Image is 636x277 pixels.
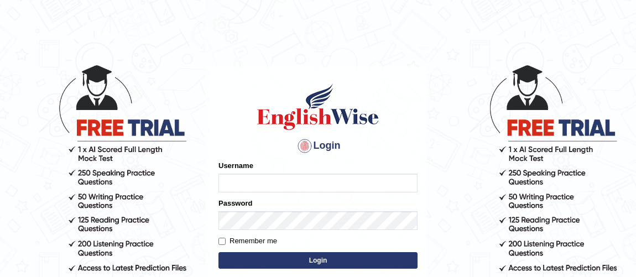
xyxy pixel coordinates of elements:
label: Password [218,198,252,208]
input: Remember me [218,238,226,245]
label: Remember me [218,236,277,247]
label: Username [218,160,253,171]
h4: Login [218,137,418,155]
button: Login [218,252,418,269]
img: Logo of English Wise sign in for intelligent practice with AI [255,82,381,132]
